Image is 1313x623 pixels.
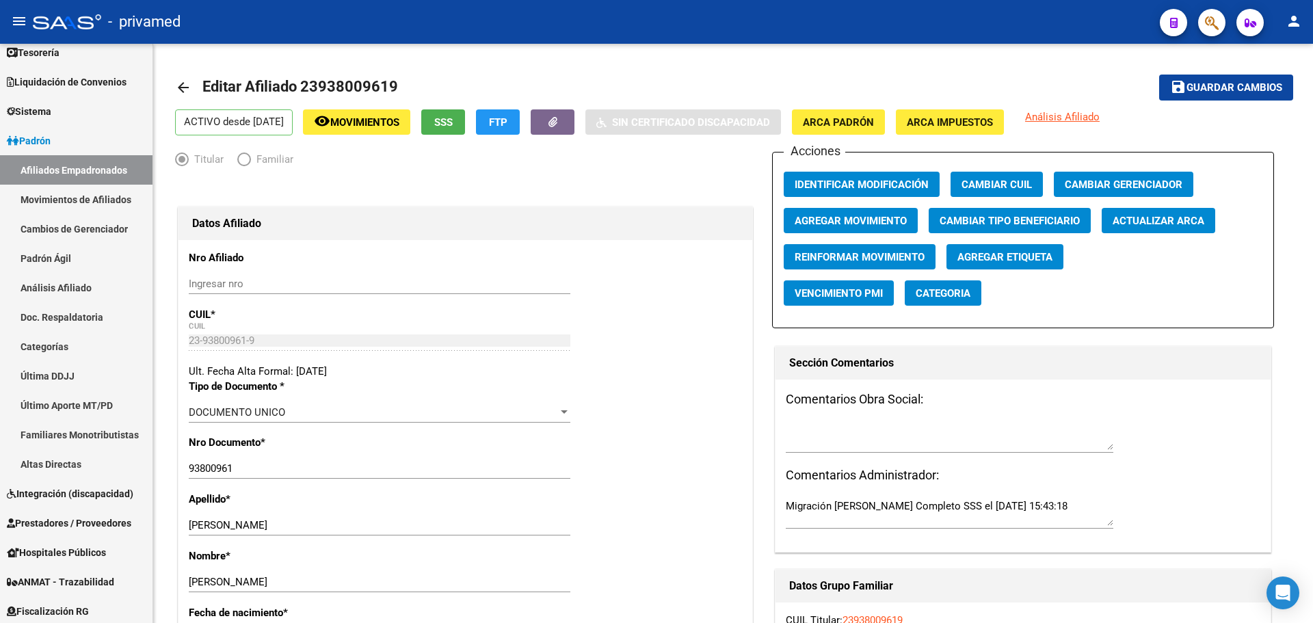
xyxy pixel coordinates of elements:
[189,406,285,419] span: DOCUMENTO UNICO
[784,280,894,306] button: Vencimiento PMI
[951,172,1043,197] button: Cambiar CUIL
[7,45,59,60] span: Tesorería
[175,79,191,96] mat-icon: arrow_back
[421,109,465,135] button: SSS
[896,109,1004,135] button: ARCA Impuestos
[7,486,133,501] span: Integración (discapacidad)
[786,466,1260,485] h3: Comentarios Administrador:
[784,142,845,161] h3: Acciones
[784,172,940,197] button: Identificar Modificación
[7,545,106,560] span: Hospitales Públicos
[916,287,970,300] span: Categoria
[905,280,981,306] button: Categoria
[189,548,355,564] p: Nombre
[961,178,1032,191] span: Cambiar CUIL
[1170,79,1186,95] mat-icon: save
[784,244,936,269] button: Reinformar Movimiento
[314,113,330,129] mat-icon: remove_red_eye
[1266,576,1299,609] div: Open Intercom Messenger
[251,152,293,167] span: Familiar
[192,213,739,235] h1: Datos Afiliado
[108,7,181,37] span: - privamed
[7,516,131,531] span: Prestadores / Proveedores
[189,364,742,379] div: Ult. Fecha Alta Formal: [DATE]
[189,492,355,507] p: Apellido
[1159,75,1293,100] button: Guardar cambios
[792,109,885,135] button: ARCA Padrón
[7,574,114,589] span: ANMAT - Trazabilidad
[7,75,127,90] span: Liquidación de Convenios
[189,435,355,450] p: Nro Documento
[612,116,770,129] span: Sin Certificado Discapacidad
[189,605,355,620] p: Fecha de nacimiento
[7,133,51,148] span: Padrón
[795,215,907,227] span: Agregar Movimiento
[803,116,874,129] span: ARCA Padrón
[434,116,453,129] span: SSS
[1113,215,1204,227] span: Actualizar ARCA
[585,109,781,135] button: Sin Certificado Discapacidad
[189,152,224,167] span: Titular
[1186,82,1282,94] span: Guardar cambios
[189,379,355,394] p: Tipo de Documento *
[789,575,1257,597] h1: Datos Grupo Familiar
[795,287,883,300] span: Vencimiento PMI
[175,156,307,168] mat-radio-group: Elija una opción
[1025,111,1100,123] span: Análisis Afiliado
[795,178,929,191] span: Identificar Modificación
[907,116,993,129] span: ARCA Impuestos
[795,251,925,263] span: Reinformar Movimiento
[957,251,1052,263] span: Agregar Etiqueta
[929,208,1091,233] button: Cambiar Tipo Beneficiario
[1286,13,1302,29] mat-icon: person
[7,104,51,119] span: Sistema
[303,109,410,135] button: Movimientos
[786,390,1260,409] h3: Comentarios Obra Social:
[946,244,1063,269] button: Agregar Etiqueta
[202,78,398,95] span: Editar Afiliado 23938009619
[1054,172,1193,197] button: Cambiar Gerenciador
[189,307,355,322] p: CUIL
[175,109,293,135] p: ACTIVO desde [DATE]
[330,116,399,129] span: Movimientos
[476,109,520,135] button: FTP
[784,208,918,233] button: Agregar Movimiento
[7,604,89,619] span: Fiscalización RG
[789,352,1257,374] h1: Sección Comentarios
[189,250,355,265] p: Nro Afiliado
[1102,208,1215,233] button: Actualizar ARCA
[1065,178,1182,191] span: Cambiar Gerenciador
[940,215,1080,227] span: Cambiar Tipo Beneficiario
[11,13,27,29] mat-icon: menu
[489,116,507,129] span: FTP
